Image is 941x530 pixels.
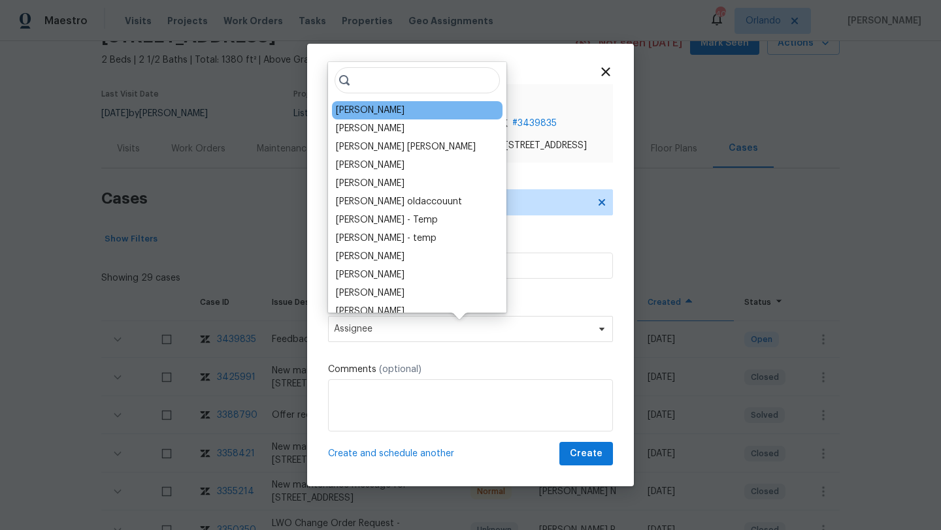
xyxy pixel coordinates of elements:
span: Case [447,95,603,113]
button: Create [559,442,613,466]
div: [PERSON_NAME] [336,287,404,300]
label: Comments [328,363,613,376]
div: [PERSON_NAME] [PERSON_NAME] [336,140,476,153]
span: Assignee [334,324,590,334]
div: [PERSON_NAME] [336,122,404,135]
span: Create [570,446,603,462]
span: Feedback on [STREET_ADDRESS] [447,139,603,152]
div: [PERSON_NAME] [336,104,404,117]
span: (optional) [379,365,421,374]
span: Close [599,65,613,79]
div: [PERSON_NAME] oldaccouunt [336,195,462,208]
div: [PERSON_NAME] - Temp [336,213,438,226]
span: # 3439835 [512,117,557,130]
span: Create and schedule another [328,447,454,460]
div: [PERSON_NAME] [336,159,404,172]
div: [PERSON_NAME] [336,268,404,281]
div: [PERSON_NAME] [336,177,404,190]
div: [PERSON_NAME] [336,250,404,263]
div: [PERSON_NAME] [336,305,404,318]
div: [PERSON_NAME] - temp [336,232,437,245]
